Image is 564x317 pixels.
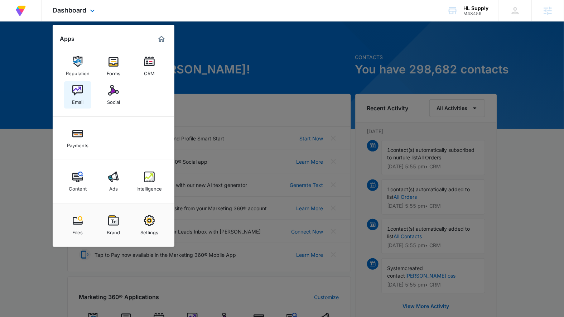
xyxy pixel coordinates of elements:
[66,67,90,76] div: Reputation
[67,139,88,148] div: Payments
[64,125,91,152] a: Payments
[463,5,488,11] div: account name
[136,168,163,195] a: Intelligence
[100,212,127,239] a: Brand
[73,226,83,235] div: Files
[156,33,167,45] a: Marketing 360® Dashboard
[64,168,91,195] a: Content
[136,212,163,239] a: Settings
[69,182,87,192] div: Content
[60,35,74,42] h2: Apps
[107,96,120,105] div: Social
[136,53,163,80] a: CRM
[14,4,27,17] img: Volusion
[72,96,83,105] div: Email
[100,168,127,195] a: Ads
[64,212,91,239] a: Files
[64,53,91,80] a: Reputation
[463,11,488,16] div: account id
[64,81,91,109] a: Email
[107,67,120,76] div: Forms
[53,6,86,14] span: Dashboard
[100,53,127,80] a: Forms
[137,182,162,192] div: Intelligence
[140,226,158,235] div: Settings
[109,182,118,192] div: Ads
[144,67,155,76] div: CRM
[100,81,127,109] a: Social
[107,226,120,235] div: Brand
